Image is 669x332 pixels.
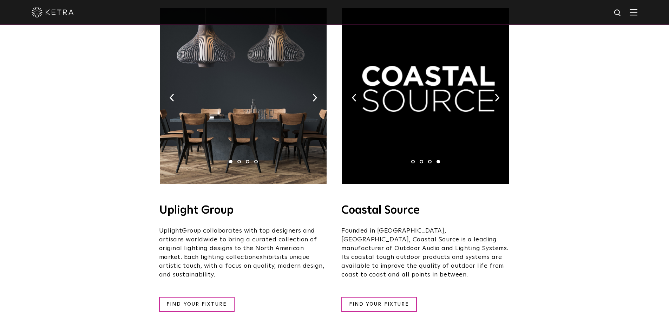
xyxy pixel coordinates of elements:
[341,205,510,216] h4: Coastal Source
[159,297,235,312] a: FIND YOUR FIXTURE
[160,8,327,184] img: Uplight_Ketra_Image.jpg
[159,205,328,216] h4: Uplight Group
[342,8,509,184] img: Screenshot%202023-09-05%20at%2010.10.58%20AM-1.png
[256,254,280,260] span: exhibits
[630,9,637,15] img: Hamburger%20Nav.svg
[159,228,182,234] span: Uplight
[341,297,417,312] a: FIND YOUR FIXTURE
[341,228,509,278] span: Founded in [GEOGRAPHIC_DATA], [GEOGRAPHIC_DATA], Coastal Source is a leading manufacturer of Outd...
[32,7,74,18] img: ketra-logo-2019-white
[352,94,356,102] img: arrow-left-black.svg
[170,94,174,102] img: arrow-left-black.svg
[159,228,317,260] span: Group collaborates with top designers and artisans worldwide to bring a curated collection of ori...
[313,94,317,102] img: arrow-right-black.svg
[495,94,499,102] img: arrow-right-black.svg
[159,254,324,278] span: its unique artistic touch, with a focus on quality, modern design, and sustainability.
[614,9,622,18] img: search icon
